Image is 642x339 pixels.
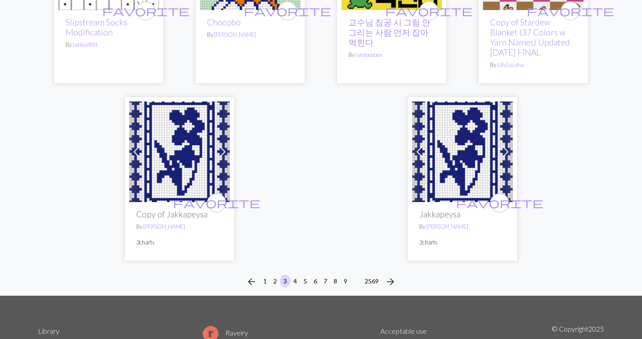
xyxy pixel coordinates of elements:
a: [PERSON_NAME] [426,223,468,230]
span: favorite [527,4,614,17]
a: LoriknitRN [72,41,97,48]
button: favourite [490,193,509,213]
button: 4 [290,275,300,287]
button: 7 [320,275,331,287]
i: favourite [385,2,473,20]
p: By [136,223,223,231]
button: 1 [260,275,270,287]
p: By [349,51,435,59]
i: favourite [456,194,543,212]
button: favourite [136,1,155,21]
button: 8 [330,275,341,287]
a: Library [38,327,59,335]
span: favorite [173,196,260,210]
a: Jakkapeysa [129,147,230,155]
i: favourite [173,194,260,212]
a: syeoooooon [356,51,382,58]
a: LillyLuzalso [497,61,524,68]
img: Jakkapeysa [129,101,230,202]
button: Previous [243,275,260,289]
p: 3 charts [136,238,223,247]
i: favourite [102,2,190,20]
a: Jakkapeysa [412,147,513,155]
a: Acceptable use [380,327,427,335]
span: favorite [456,196,543,210]
button: favourite [278,1,297,21]
button: Next [382,275,399,289]
i: favourite [244,2,331,20]
p: By [419,223,506,231]
i: Previous [246,276,257,287]
p: By [66,41,152,49]
span: arrow_back [246,276,257,288]
p: By [490,61,576,69]
button: favourite [561,1,580,21]
button: 6 [310,275,321,287]
button: 2 [270,275,280,287]
span: favorite [102,4,190,17]
a: 교수님 침공 시 그림 안 그리는 사람 먼저 잡아 먹힌다 [349,17,430,47]
a: [PERSON_NAME] [143,223,185,230]
span: arrow_forward [385,276,396,288]
a: Slipstream Socks Modification [66,17,127,37]
a: [PERSON_NAME] [214,31,256,38]
button: 9 [340,275,351,287]
a: Chocobo [207,17,241,27]
p: 2 charts [419,238,506,247]
button: 3 [280,275,290,287]
button: 5 [300,275,311,287]
button: favourite [207,193,226,213]
a: Ravelry [203,329,248,337]
i: Next [385,276,396,287]
nav: Page navigation [243,275,399,289]
span: favorite [385,4,473,17]
a: Copy of Stardew Blanket (37 Colors w Yarn Names) Updated [DATE] FINAL [490,17,570,57]
span: favorite [244,4,331,17]
h2: Jakkapeysa [419,209,506,219]
button: favourite [419,1,438,21]
img: Jakkapeysa [412,101,513,202]
i: favourite [527,2,614,20]
button: 2569 [361,275,382,287]
h2: Copy of Jakkapeysa [136,209,223,219]
p: By [207,31,293,39]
